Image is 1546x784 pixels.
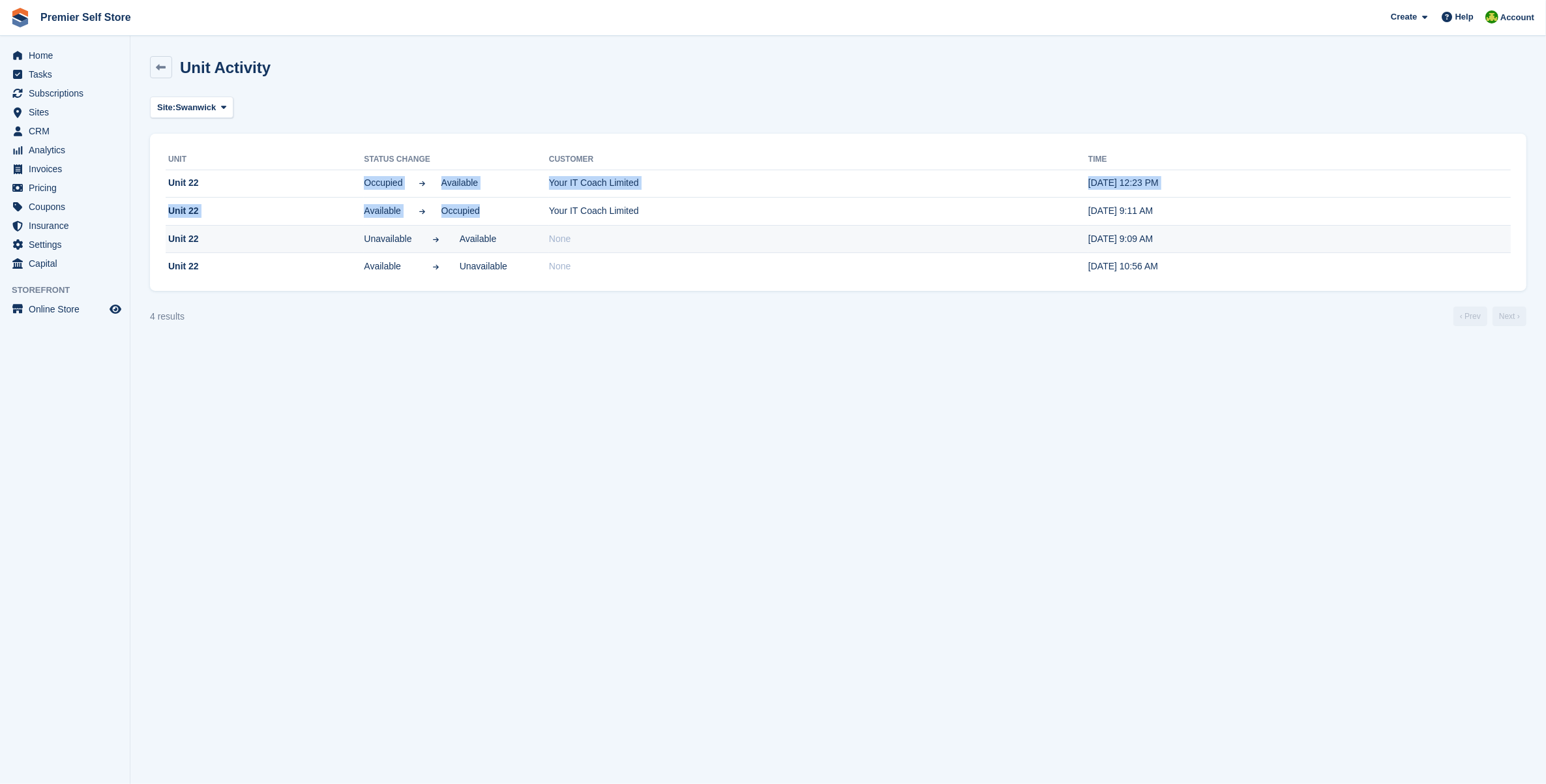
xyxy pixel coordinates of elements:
th: Time [1088,149,1511,170]
a: menu [7,46,123,65]
a: Preview store [108,301,123,317]
span: Invoices [29,160,107,178]
span: Occupied [364,176,402,190]
a: menu [7,300,123,318]
th: Unit [166,149,364,170]
a: Previous [1453,307,1487,326]
span: Available [364,204,402,218]
time: 2022-12-06 09:09:10 UTC [1088,234,1153,244]
time: 2022-12-06 09:11:23 UTC [1088,205,1153,216]
span: None [549,234,571,244]
a: menu [7,254,123,273]
span: Subscriptions [29,84,107,102]
span: Account [1500,11,1534,24]
span: Available [460,232,507,246]
span: Analytics [29,141,107,159]
td: Your IT Coach Limited [549,198,1088,226]
span: Available [441,176,480,190]
span: None [549,261,571,271]
span: Online Store [29,300,107,318]
a: menu [7,141,123,159]
a: Premier Self Store [35,7,136,28]
th: Customer [549,149,1088,170]
time: 2022-11-10 10:56:04 UTC [1088,261,1158,271]
td: Unit 22 [166,253,364,280]
span: Help [1455,10,1474,23]
a: menu [7,122,123,140]
span: Available [364,260,411,273]
td: Your IT Coach Limited [549,170,1088,198]
span: Insurance [29,217,107,235]
span: Sites [29,103,107,121]
span: Swanwick [175,101,216,114]
nav: Page [1451,307,1529,326]
button: Site: Swanwick [150,97,233,118]
span: Coupons [29,198,107,216]
a: menu [7,217,123,235]
span: Create [1391,10,1417,23]
span: Unavailable [364,232,411,246]
div: 4 results [150,310,185,324]
span: CRM [29,122,107,140]
span: Settings [29,235,107,254]
time: 2025-08-14 11:23:57 UTC [1088,177,1159,188]
a: menu [7,198,123,216]
a: menu [7,235,123,254]
a: menu [7,179,123,197]
span: Storefront [12,284,130,297]
span: Home [29,46,107,65]
span: Unavailable [460,260,507,273]
img: Millie Walcroft [1485,10,1498,23]
span: Pricing [29,179,107,197]
a: Next [1493,307,1526,326]
a: menu [7,160,123,178]
span: Capital [29,254,107,273]
td: Unit 22 [166,198,364,226]
span: Site: [157,101,175,114]
img: stora-icon-8386f47178a22dfd0bd8f6a31ec36ba5ce8667c1dd55bd0f319d3a0aa187defe.svg [10,8,30,27]
th: Status change [364,149,549,170]
td: Unit 22 [166,170,364,198]
a: menu [7,103,123,121]
a: menu [7,65,123,83]
h1: Unit Activity [180,59,271,76]
span: Tasks [29,65,107,83]
span: Occupied [441,204,480,218]
td: Unit 22 [166,225,364,253]
a: menu [7,84,123,102]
